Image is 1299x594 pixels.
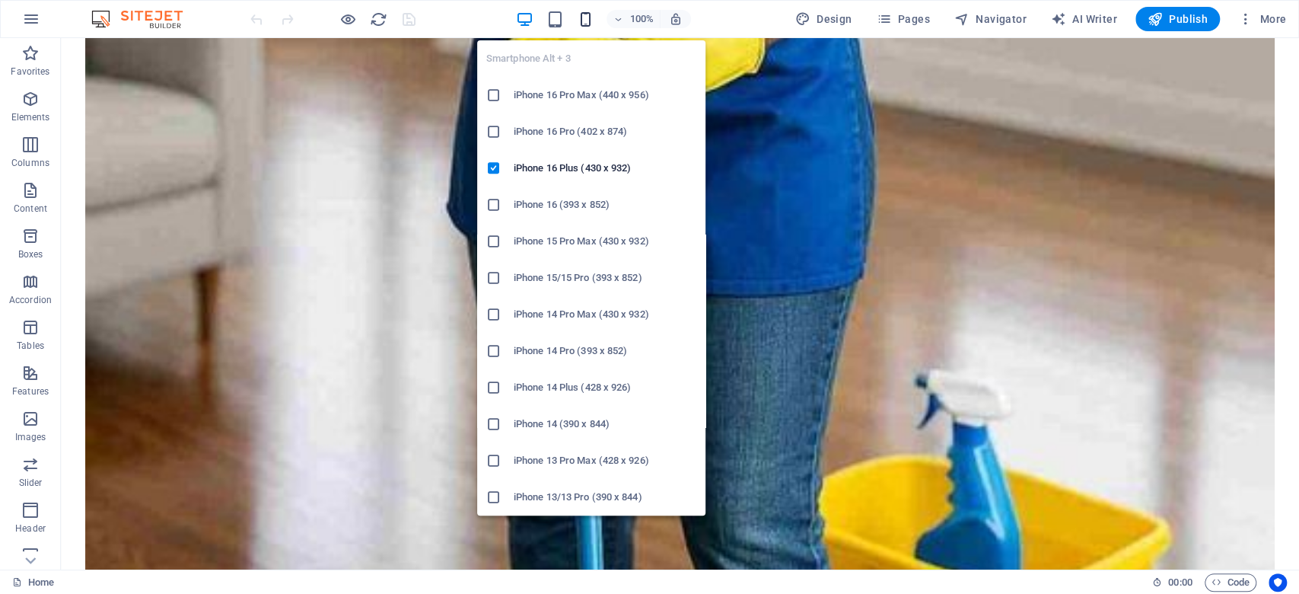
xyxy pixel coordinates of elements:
[1232,7,1292,31] button: More
[514,196,696,214] h6: iPhone 16 (393 x 852)
[514,123,696,141] h6: iPhone 16 Pro (402 x 874)
[11,65,49,78] p: Favorites
[9,294,52,306] p: Accordion
[514,415,696,433] h6: iPhone 14 (390 x 844)
[789,7,858,31] button: Design
[1148,11,1208,27] span: Publish
[795,11,852,27] span: Design
[11,111,50,123] p: Elements
[1269,573,1287,592] button: Usercentrics
[339,10,357,28] button: Click here to leave preview mode and continue editing
[14,203,47,215] p: Content
[514,269,696,287] h6: iPhone 15/15 Pro (393 x 852)
[954,11,1027,27] span: Navigator
[669,12,683,26] i: On resize automatically adjust zoom level to fit chosen device.
[370,11,387,28] i: Reload page
[1152,573,1192,592] h6: Session time
[15,522,46,535] p: Header
[514,159,696,177] h6: iPhone 16 Plus (430 x 932)
[1045,7,1123,31] button: AI Writer
[1205,573,1256,592] button: Code
[514,86,696,104] h6: iPhone 16 Pro Max (440 x 956)
[1211,573,1250,592] span: Code
[11,157,49,169] p: Columns
[514,452,696,470] h6: iPhone 13 Pro Max (428 x 926)
[18,248,43,260] p: Boxes
[1135,7,1220,31] button: Publish
[15,431,46,443] p: Images
[1168,573,1192,592] span: 00 00
[12,573,54,592] a: Click to cancel selection. Double-click to open Pages
[17,340,44,352] p: Tables
[1238,11,1286,27] span: More
[1051,11,1117,27] span: AI Writer
[514,305,696,324] h6: iPhone 14 Pro Max (430 x 932)
[369,10,387,28] button: reload
[514,378,696,397] h6: iPhone 14 Plus (428 x 926)
[607,10,661,28] button: 100%
[948,7,1033,31] button: Navigator
[514,232,696,251] h6: iPhone 15 Pro Max (430 x 932)
[876,11,929,27] span: Pages
[629,10,654,28] h6: 100%
[88,10,202,28] img: Editor Logo
[12,385,49,398] p: Features
[870,7,935,31] button: Pages
[514,342,696,360] h6: iPhone 14 Pro (393 x 852)
[789,7,858,31] div: Design (Ctrl+Alt+Y)
[1179,576,1181,588] span: :
[514,488,696,506] h6: iPhone 13/13 Pro (390 x 844)
[19,477,43,489] p: Slider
